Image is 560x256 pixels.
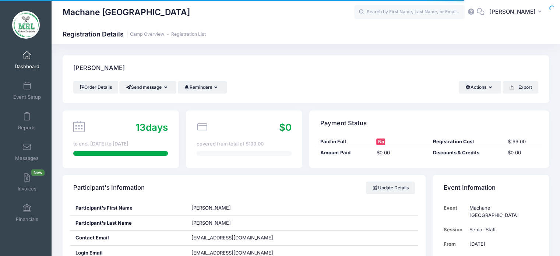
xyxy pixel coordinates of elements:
[504,138,542,145] div: $199.00
[73,81,118,94] a: Order Details
[10,108,45,134] a: Reports
[135,122,146,133] span: 13
[135,120,168,134] div: days
[119,81,176,94] button: Send message
[130,32,164,37] a: Camp Overview
[466,222,538,237] td: Senior Staff
[317,149,373,157] div: Amount Paid
[317,138,373,145] div: Paid in Full
[15,155,39,161] span: Messages
[73,140,168,148] div: to end. [DATE] to [DATE]
[444,237,466,251] td: From
[485,4,549,21] button: [PERSON_NAME]
[466,201,538,222] td: Machane [GEOGRAPHIC_DATA]
[63,4,190,21] h1: Machane [GEOGRAPHIC_DATA]
[73,178,145,199] h4: Participant's Information
[70,201,186,215] div: Participant's First Name
[444,178,496,199] h4: Event Information
[489,8,536,16] span: [PERSON_NAME]
[70,216,186,231] div: Participant's Last Name
[429,138,504,145] div: Registration Cost
[466,237,538,251] td: [DATE]
[31,169,45,176] span: New
[376,138,385,145] span: No
[18,125,36,131] span: Reports
[178,81,227,94] button: Reminders
[191,235,273,241] span: [EMAIL_ADDRESS][DOMAIN_NAME]
[10,78,45,104] a: Event Setup
[504,149,542,157] div: $0.00
[10,47,45,73] a: Dashboard
[373,149,429,157] div: $0.00
[63,30,206,38] h1: Registration Details
[444,222,466,237] td: Session
[197,140,291,148] div: covered from total of $199.00
[10,139,45,165] a: Messages
[320,113,367,134] h4: Payment Status
[13,94,41,100] span: Event Setup
[429,149,504,157] div: Discounts & Credits
[16,216,38,222] span: Financials
[171,32,206,37] a: Registration List
[354,5,465,20] input: Search by First Name, Last Name, or Email...
[279,122,292,133] span: $0
[503,81,538,94] button: Export
[191,220,231,226] span: [PERSON_NAME]
[15,63,39,70] span: Dashboard
[366,182,415,194] a: Update Details
[18,186,36,192] span: Invoices
[191,205,231,211] span: [PERSON_NAME]
[459,81,501,94] button: Actions
[10,169,45,195] a: InvoicesNew
[10,200,45,226] a: Financials
[70,231,186,245] div: Contact Email
[73,58,125,79] h4: [PERSON_NAME]
[12,11,40,39] img: Machane Racket Lake
[444,201,466,222] td: Event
